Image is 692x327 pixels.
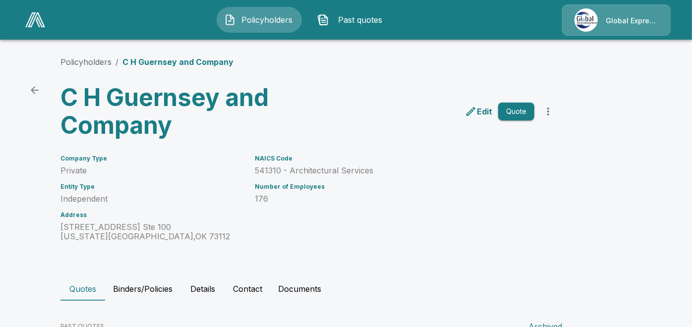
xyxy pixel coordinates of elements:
[255,155,534,162] h6: NAICS Code
[606,16,658,26] p: Global Express Underwriters
[60,194,243,204] p: Independent
[310,7,395,33] button: Past quotes IconPast quotes
[255,183,534,190] h6: Number of Employees
[60,277,105,301] button: Quotes
[225,277,270,301] button: Contact
[60,183,243,190] h6: Entity Type
[60,84,305,139] h3: C H Guernsey and Company
[60,57,112,67] a: Policyholders
[122,56,233,68] p: C H Guernsey and Company
[25,12,45,27] img: AA Logo
[562,4,671,36] a: Agency IconGlobal Express Underwriters
[180,277,225,301] button: Details
[255,194,534,204] p: 176
[115,56,118,68] li: /
[270,277,329,301] button: Documents
[575,8,598,32] img: Agency Icon
[317,14,329,26] img: Past quotes Icon
[60,56,233,68] nav: breadcrumb
[60,166,243,175] p: Private
[477,106,492,117] p: Edit
[538,102,558,121] button: more
[60,277,632,301] div: policyholder tabs
[498,103,534,121] button: Quote
[60,155,243,162] h6: Company Type
[463,104,494,119] a: edit
[60,212,243,218] h6: Address
[105,277,180,301] button: Binders/Policies
[224,14,236,26] img: Policyholders Icon
[240,14,294,26] span: Policyholders
[255,166,534,175] p: 541310 - Architectural Services
[217,7,302,33] button: Policyholders IconPolicyholders
[60,222,243,241] p: [STREET_ADDRESS] Ste 100 [US_STATE][GEOGRAPHIC_DATA] , OK 73112
[25,80,45,100] a: back
[333,14,388,26] span: Past quotes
